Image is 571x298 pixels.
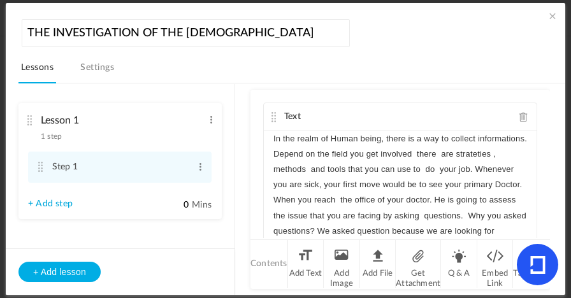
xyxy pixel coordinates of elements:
[360,240,396,288] li: Add File
[41,132,62,140] span: 1 step
[288,240,324,288] li: Add Text
[273,131,527,254] p: In the realm of Human being, there is a way to collect informations. Depend on the field you get ...
[396,240,441,288] li: Get Attachment
[192,201,212,209] span: Mins
[28,199,73,209] a: + Add step
[157,199,189,211] input: Mins
[441,240,477,288] li: Q & A
[78,59,117,83] a: Settings
[250,240,288,288] li: Contents
[477,240,514,288] li: Embed Link
[513,240,550,288] li: Takeaway
[284,112,301,121] span: Text
[18,262,101,282] button: + Add lesson
[324,240,360,288] li: Add Image
[18,59,56,83] a: Lessons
